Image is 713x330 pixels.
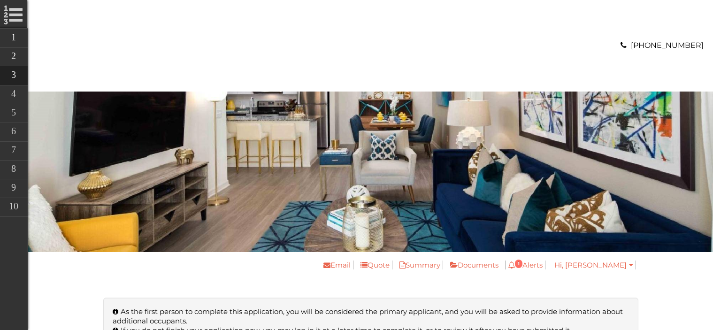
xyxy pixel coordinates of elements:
[515,260,522,268] span: 1
[38,9,110,82] img: A graphic with a red M and the word SOUTH.
[631,41,704,50] a: [PHONE_NUMBER]
[28,92,713,252] img: A living room with a blue couch and a television on the wall.
[113,307,629,326] li: As the first person to complete this application, you will be considered the primary applicant, a...
[392,261,443,269] a: Summary
[28,92,713,252] div: banner
[505,261,545,269] a: 1Alerts
[316,261,353,269] a: Email
[353,261,392,269] a: Quote
[443,261,501,269] a: Documents
[552,261,636,269] a: Hi, [PERSON_NAME]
